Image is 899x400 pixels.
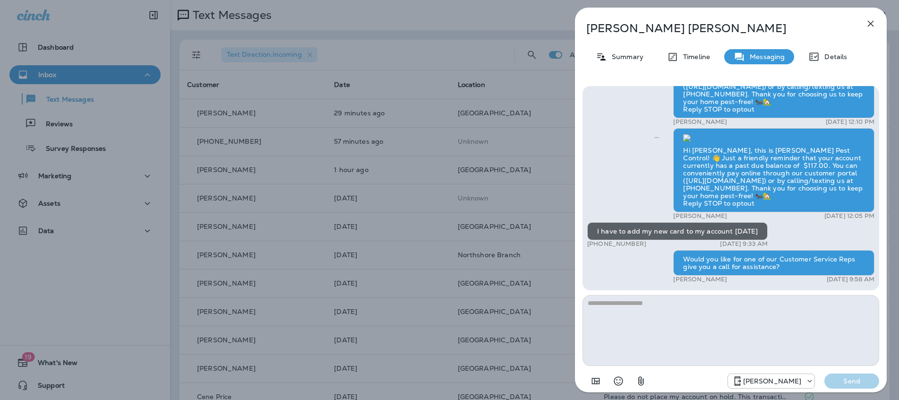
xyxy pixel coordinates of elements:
p: [DATE] 12:05 PM [824,212,874,220]
div: Hi [PERSON_NAME], this is [PERSON_NAME] Pest Control! 👋 Just a friendly reminder that your accoun... [673,128,874,212]
div: +1 (504) 576-9603 [728,375,815,387]
p: [PERSON_NAME] [743,377,802,385]
p: Details [820,53,847,61]
button: Select an emoji [609,372,628,391]
p: [DATE] 12:10 PM [826,118,874,126]
p: [DATE] 9:33 AM [720,240,768,248]
span: Sent [654,132,659,141]
img: twilio-download [683,134,691,142]
p: [PERSON_NAME] [PERSON_NAME] [586,22,844,35]
div: Would you like for one of our Customer Service Reps give you a call for assistance? [673,250,874,276]
p: [PERSON_NAME] [673,212,727,220]
p: [PHONE_NUMBER] [587,240,646,248]
p: Timeline [678,53,710,61]
p: Messaging [745,53,785,61]
p: [PERSON_NAME] [673,118,727,126]
p: Summary [607,53,643,61]
div: I have to add my new card to my account [DATE] [587,222,768,240]
p: [DATE] 9:58 AM [827,276,874,283]
p: [PERSON_NAME] [673,276,727,283]
button: Add in a premade template [586,372,605,391]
